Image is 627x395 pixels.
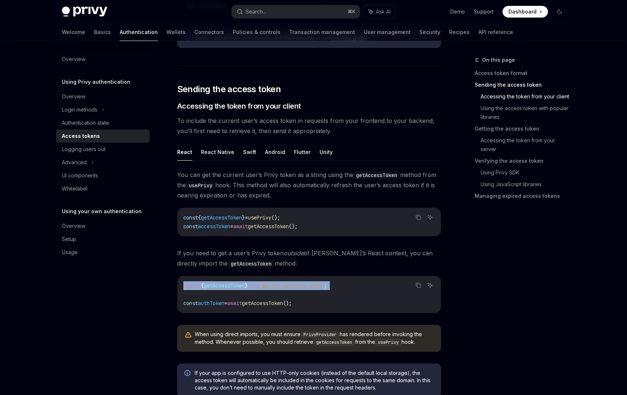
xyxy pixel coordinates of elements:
[414,281,423,290] button: Copy the contents from the code block
[177,101,301,111] span: Accessing the token from your client
[245,282,248,289] span: }
[233,223,248,230] span: await
[364,23,411,41] a: User management
[230,223,233,230] span: =
[245,214,248,221] span: =
[62,7,107,17] img: dark logo
[183,223,198,230] span: const
[62,92,85,101] div: Overview
[56,246,150,259] a: Usage
[449,23,470,41] a: Recipes
[224,300,227,306] span: =
[248,214,271,221] span: usePrivy
[481,135,571,155] a: Accessing the token from your server
[481,167,571,178] a: Using Privy SDK
[301,331,340,338] code: PrivyProvider
[320,143,333,161] button: Unity
[94,23,111,41] a: Basics
[56,219,150,233] a: Overview
[227,300,242,306] span: await
[201,282,204,289] span: {
[177,116,441,136] span: To include the current user’s access token in requests from your frontend to your backend, you’ll...
[56,143,150,156] a: Logging users out
[184,370,192,377] svg: Info
[183,214,198,221] span: const
[177,248,441,268] span: If you need to get a user’s Privy token of [PERSON_NAME]’s React context, you can directly import...
[425,212,435,222] button: Ask AI
[62,184,87,193] div: Whitelabel
[62,171,98,180] div: UI components
[62,145,105,154] div: Logging users out
[248,282,260,289] span: from
[508,8,537,15] span: Dashboard
[376,8,391,15] span: Ask AI
[289,223,298,230] span: ();
[183,300,198,306] span: const
[242,214,245,221] span: }
[425,281,435,290] button: Ask AI
[475,155,571,167] a: Verifying the access token
[554,6,566,18] button: Toggle dark mode
[246,7,266,16] div: Search...
[120,23,158,41] a: Authentication
[313,339,355,346] code: getAccessToken
[56,53,150,66] a: Overview
[414,212,423,222] button: Copy the contents from the code block
[248,223,289,230] span: getAccessToken
[475,123,571,135] a: Getting the access token
[228,260,275,268] code: getAccessToken
[481,102,571,123] a: Using the access token with popular libraries
[62,235,76,244] div: Setup
[481,91,571,102] a: Accessing the token from your client
[324,282,327,289] span: ;
[62,23,85,41] a: Welcome
[183,282,201,289] span: import
[198,300,224,306] span: authToken
[232,5,360,18] button: Search...⌘K
[475,79,571,91] a: Sending the access token
[56,233,150,246] a: Setup
[478,23,513,41] a: API reference
[177,143,192,161] button: React
[167,23,186,41] a: Wallets
[474,8,494,15] a: Support
[56,182,150,195] a: Whitelabel
[56,116,150,129] a: Authentication state
[62,222,85,230] div: Overview
[503,6,548,18] a: Dashboard
[284,249,304,257] em: outside
[271,214,280,221] span: ();
[204,282,245,289] span: getAccessToken
[177,170,441,200] span: You can get the current user’s Privy token as a string using the method from the hook. This metho...
[242,300,283,306] span: getAccessToken
[201,214,242,221] span: getAccessToken
[56,129,150,143] a: Access tokens
[62,207,142,216] h5: Using your own authentication
[62,132,100,140] div: Access tokens
[62,55,85,64] div: Overview
[195,331,434,346] span: When using direct imports, you must ensure has rendered before invoking the method. Whenever poss...
[195,369,434,391] span: If your app is configured to use HTTP-only cookies (instead of the default local storage), the ac...
[62,248,78,257] div: Usage
[177,83,281,95] span: Sending the access token
[450,8,465,15] a: Demo
[62,105,97,114] div: Login methods
[265,143,285,161] button: Android
[475,190,571,202] a: Managing expired access tokens
[294,143,311,161] button: Flutter
[194,23,224,41] a: Connectors
[198,214,201,221] span: {
[56,90,150,103] a: Overview
[260,282,324,289] span: '@privy-io/react-auth'
[375,339,402,346] code: usePrivy
[62,158,87,167] div: Advanced
[198,223,230,230] span: accessToken
[289,23,355,41] a: Transaction management
[283,300,292,306] span: ();
[482,56,515,64] span: On this page
[56,169,150,182] a: UI components
[348,9,355,15] span: ⌘ K
[184,331,192,339] svg: Warning
[475,67,571,79] a: Access token format
[62,78,130,86] h5: Using Privy authentication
